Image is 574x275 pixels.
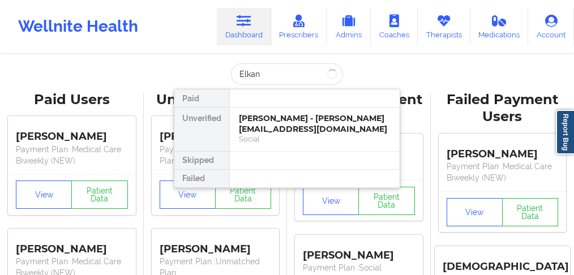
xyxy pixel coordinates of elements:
div: Unverified Users [152,91,280,109]
div: Social [239,134,391,144]
button: Patient Data [215,181,271,209]
button: Patient Data [71,181,127,209]
a: Admins [327,8,371,45]
div: Unverified [174,108,229,152]
div: [PERSON_NAME] [16,234,128,256]
div: [PERSON_NAME] [160,122,272,144]
p: Payment Plan : Social [303,262,415,273]
p: Payment Plan : Medical Care Biweekly (NEW) [16,144,128,166]
a: Therapists [418,8,470,45]
div: [PERSON_NAME] [303,240,415,262]
div: Skipped [174,152,229,170]
button: Patient Data [358,187,414,215]
p: Payment Plan : Unmatched Plan [160,144,272,166]
button: View [16,181,72,209]
div: [PERSON_NAME] [447,139,559,161]
a: Report Bug [556,110,574,154]
div: [PERSON_NAME] [16,122,128,144]
a: Coaches [371,8,418,45]
a: Account [528,8,574,45]
button: View [303,187,359,215]
div: [PERSON_NAME] [160,234,272,256]
div: Failed [174,170,229,188]
a: Medications [470,8,529,45]
div: Failed Payment Users [439,91,567,126]
div: Paid Users [8,91,136,109]
a: Dashboard [217,8,271,45]
div: [PERSON_NAME] - [PERSON_NAME][EMAIL_ADDRESS][DOMAIN_NAME] [239,113,391,134]
button: View [160,181,216,209]
button: View [447,198,503,226]
a: Prescribers [271,8,327,45]
button: Patient Data [502,198,558,226]
p: Payment Plan : Medical Care Biweekly (NEW) [447,161,559,183]
div: Paid [174,89,229,108]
